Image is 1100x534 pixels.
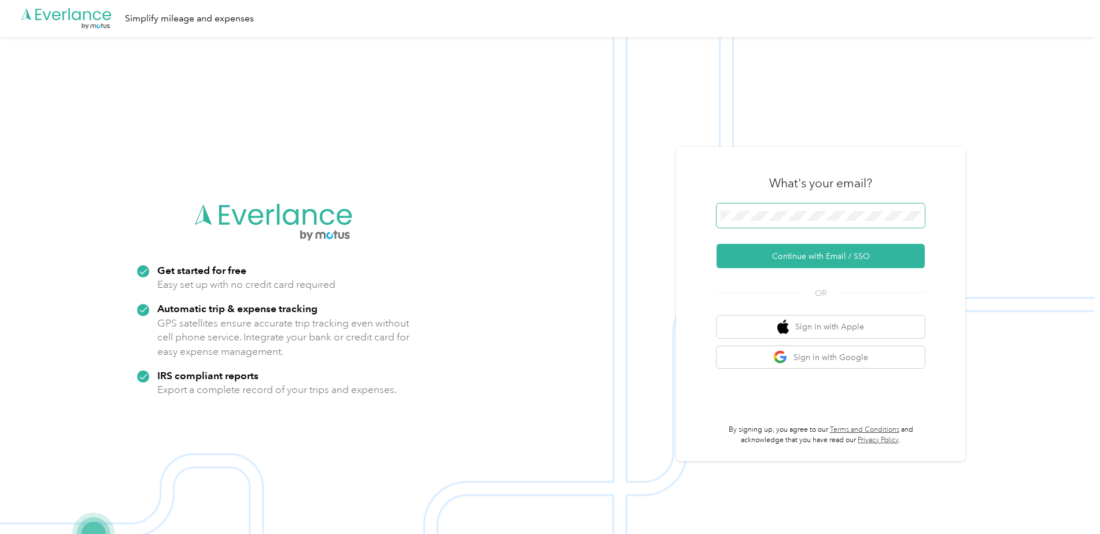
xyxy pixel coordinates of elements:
p: GPS satellites ensure accurate trip tracking even without cell phone service. Integrate your bank... [157,316,410,359]
strong: Get started for free [157,264,246,276]
strong: IRS compliant reports [157,369,259,381]
p: By signing up, you agree to our and acknowledge that you have read our . [717,425,925,445]
strong: Automatic trip & expense tracking [157,302,318,314]
a: Terms and Conditions [830,425,899,434]
span: OR [800,287,841,299]
button: apple logoSign in with Apple [717,316,925,338]
h3: What's your email? [769,175,872,191]
p: Export a complete record of your trips and expenses. [157,383,397,397]
p: Easy set up with no credit card required [157,277,335,292]
button: google logoSign in with Google [717,346,925,369]
button: Continue with Email / SSO [717,244,925,268]
img: apple logo [777,320,789,334]
a: Privacy Policy [858,436,899,444]
div: Simplify mileage and expenses [125,12,254,26]
img: google logo [773,350,788,365]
